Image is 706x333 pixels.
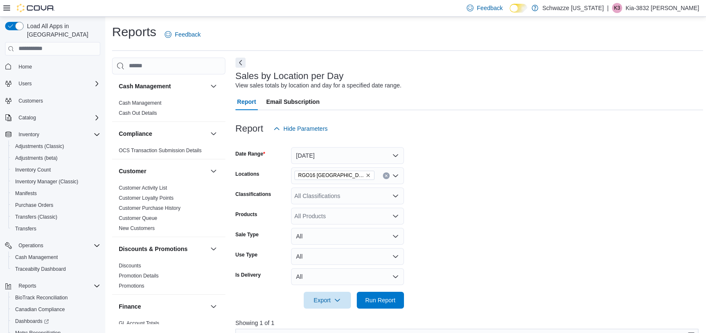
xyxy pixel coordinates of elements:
[119,129,207,138] button: Compliance
[235,171,259,177] label: Locations
[12,200,57,210] a: Purchase Orders
[304,292,351,309] button: Export
[235,81,401,90] div: View sales totals by location and day for a specified date range.
[2,112,104,124] button: Catalog
[209,166,219,176] button: Customer
[543,3,604,13] p: Schwazze [US_STATE]
[119,302,141,311] h3: Finance
[235,71,344,81] h3: Sales by Location per Day
[235,251,257,258] label: Use Type
[119,110,157,116] span: Cash Out Details
[119,225,155,232] span: New Customers
[12,141,67,151] a: Adjustments (Classic)
[119,283,144,289] span: Promotions
[392,172,399,179] button: Open list of options
[119,225,155,231] a: New Customers
[15,62,35,72] a: Home
[161,26,204,43] a: Feedback
[15,79,100,89] span: Users
[12,177,100,187] span: Inventory Manager (Classic)
[626,3,699,13] p: Kia-3832 [PERSON_NAME]
[15,129,43,140] button: Inventory
[235,272,261,278] label: Is Delivery
[119,302,207,311] button: Finance
[119,147,202,154] span: OCS Transaction Submission Details
[12,141,100,151] span: Adjustments (Classic)
[12,252,100,262] span: Cash Management
[119,82,207,90] button: Cash Management
[235,58,246,68] button: Next
[19,63,32,70] span: Home
[119,205,181,211] a: Customer Purchase History
[112,98,225,122] div: Cash Management
[12,316,52,326] a: Dashboards
[15,79,35,89] button: Users
[12,264,100,274] span: Traceabilty Dashboard
[8,211,104,223] button: Transfers (Classic)
[12,316,100,326] span: Dashboards
[291,268,404,285] button: All
[119,320,159,327] span: GL Account Totals
[235,319,703,327] p: Showing 1 of 1
[12,304,100,314] span: Canadian Compliance
[607,3,609,13] p: |
[19,114,36,121] span: Catalog
[392,213,399,219] button: Open list of options
[8,251,104,263] button: Cash Management
[175,30,201,39] span: Feedback
[2,240,104,251] button: Operations
[15,155,58,161] span: Adjustments (beta)
[2,78,104,90] button: Users
[612,3,622,13] div: Kia-3832 Lowe
[235,191,271,198] label: Classifications
[291,248,404,265] button: All
[366,173,371,178] button: Remove RGO16 Alamogordo from selection in this group
[15,318,49,325] span: Dashboards
[209,81,219,91] button: Cash Management
[12,224,100,234] span: Transfers
[15,281,40,291] button: Reports
[119,167,146,175] h3: Customer
[119,205,181,211] span: Customer Purchase History
[12,200,100,210] span: Purchase Orders
[309,292,346,309] span: Export
[15,240,100,251] span: Operations
[15,214,57,220] span: Transfers (Classic)
[15,306,65,313] span: Canadian Compliance
[15,166,51,173] span: Inventory Count
[19,242,43,249] span: Operations
[119,110,157,116] a: Cash Out Details
[235,211,257,218] label: Products
[12,212,61,222] a: Transfers (Classic)
[15,129,100,140] span: Inventory
[357,292,404,309] button: Run Report
[8,223,104,235] button: Transfers
[119,320,159,326] a: GL Account Totals
[12,153,61,163] a: Adjustments (beta)
[112,24,156,40] h1: Reports
[12,177,82,187] a: Inventory Manager (Classic)
[8,176,104,188] button: Inventory Manager (Classic)
[15,95,100,106] span: Customers
[119,263,141,269] a: Discounts
[235,124,263,134] h3: Report
[119,245,207,253] button: Discounts & Promotions
[298,171,364,180] span: RGO16 [GEOGRAPHIC_DATA]
[8,263,104,275] button: Traceabilty Dashboard
[8,315,104,327] a: Dashboards
[477,4,503,12] span: Feedback
[19,98,43,104] span: Customers
[15,294,68,301] span: BioTrack Reconciliation
[291,147,404,164] button: [DATE]
[15,61,100,72] span: Home
[8,292,104,304] button: BioTrack Reconciliation
[15,190,37,197] span: Manifests
[15,281,100,291] span: Reports
[235,151,265,157] label: Date Range
[12,264,69,274] a: Traceabilty Dashboard
[119,129,152,138] h3: Compliance
[294,171,374,180] span: RGO16 Alamogordo
[119,148,202,153] a: OCS Transaction Submission Details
